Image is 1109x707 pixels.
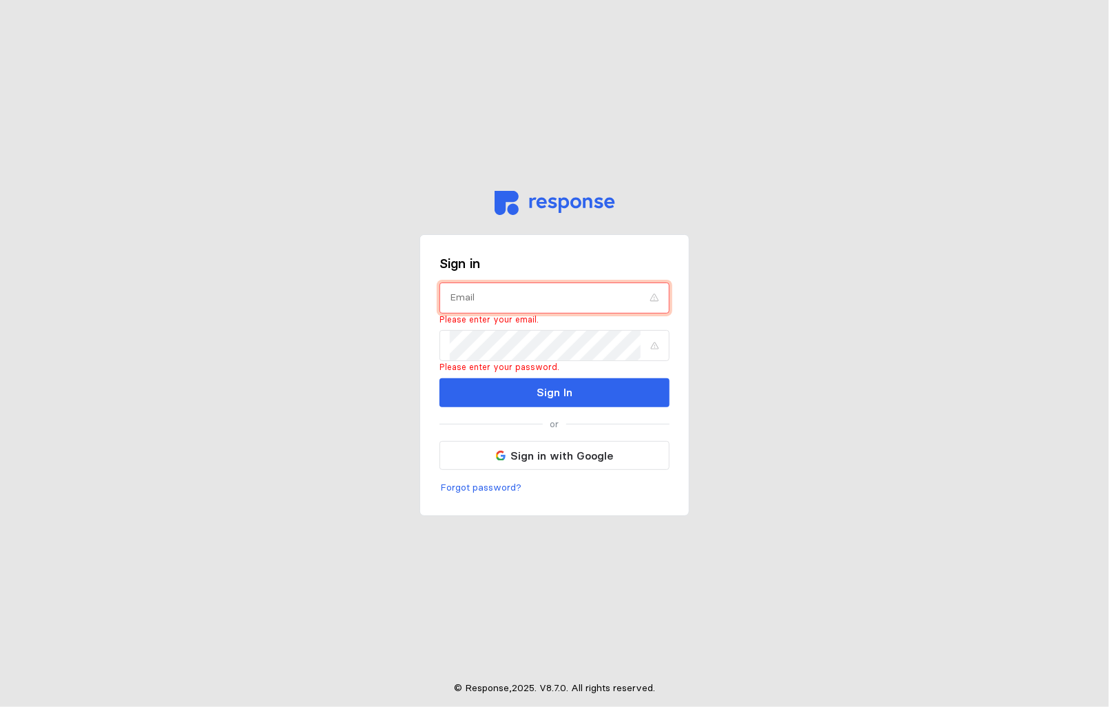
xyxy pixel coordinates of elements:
[495,191,615,215] img: svg%3e
[439,378,670,407] button: Sign In
[439,480,522,496] button: Forgot password?
[454,681,655,696] p: © Response, 2025 . V 8.7.0 . All rights reserved.
[511,447,614,464] p: Sign in with Google
[450,283,640,313] input: Email
[439,254,670,273] h3: Sign in
[537,384,572,401] p: Sign In
[440,480,521,495] p: Forgot password?
[439,361,670,373] p: Please enter your password.
[550,417,559,432] p: or
[439,441,670,470] button: Sign in with Google
[439,314,670,326] p: Please enter your email.
[496,451,506,460] img: svg%3e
